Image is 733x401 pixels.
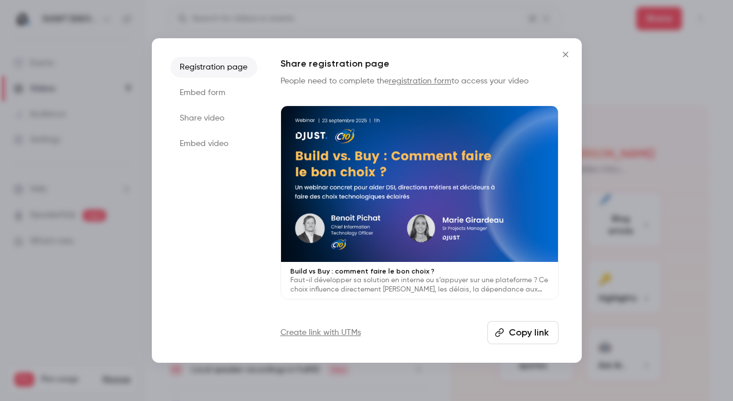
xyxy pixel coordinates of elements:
[280,75,559,87] p: People need to complete the to access your video
[280,105,559,300] a: Build vs Buy : comment faire le bon choix ?Faut-il développer sa solution en interne ou s’appuyer...
[290,276,549,294] p: Faut-il développer sa solution en interne ou s’appuyer sur une plateforme ? Ce choix influence di...
[487,321,559,344] button: Copy link
[389,77,451,85] a: registration form
[280,57,559,71] h1: Share registration page
[554,43,577,66] button: Close
[170,82,257,103] li: Embed form
[280,327,361,338] a: Create link with UTMs
[290,267,549,276] p: Build vs Buy : comment faire le bon choix ?
[170,133,257,154] li: Embed video
[170,108,257,129] li: Share video
[170,57,257,78] li: Registration page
